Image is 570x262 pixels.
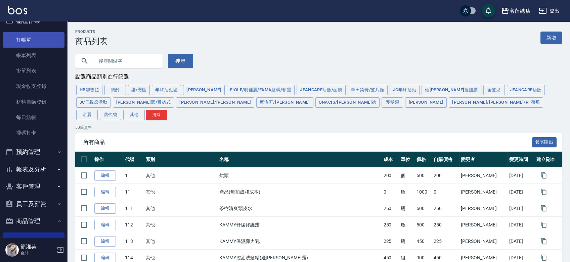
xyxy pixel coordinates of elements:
button: 預約管理 [3,143,64,161]
th: 操作 [93,152,123,167]
td: 瓶 [399,200,415,217]
button: save [482,4,495,17]
button: 護髮類 [382,97,403,108]
button: FIOLE/明佳麗/Fama髮碼/菲靈 [227,85,295,95]
td: 瓶 [399,217,415,233]
td: 500 [415,167,432,184]
td: 個 [399,167,415,184]
button: 搜尋 [168,54,193,68]
button: 染/燙區 [128,85,150,95]
td: [DATE] [508,233,535,250]
td: 茶樹清爽頭皮水 [218,200,382,217]
button: 報表及分析 [3,161,64,178]
td: KAMMY保濕彈力乳 [218,233,382,250]
button: JC母親節活動 [76,97,111,108]
button: JeanCare店販 [507,85,545,95]
th: 價格 [415,152,432,167]
img: Logo [8,6,27,14]
h5: 簡湘芸 [20,244,55,250]
td: 1000 [415,184,432,200]
button: 名留總店 [498,4,533,18]
td: 11 [123,184,144,200]
a: 編輯 [94,203,116,214]
th: 建立副本 [535,152,562,167]
td: [PERSON_NAME] [459,200,507,217]
button: 報表匯出 [532,137,557,148]
td: 500 [415,217,432,233]
button: 金髮兒 [483,85,505,95]
td: 200 [382,167,399,184]
button: 登出 [536,5,562,17]
th: 類別 [144,152,218,167]
td: [PERSON_NAME] [459,167,507,184]
td: 烘頭 [218,167,382,184]
td: 其他 [144,217,218,233]
a: 現金收支登錄 [3,78,64,94]
td: 瓶 [399,233,415,250]
td: 產品(無扣成和成本) [218,184,382,200]
th: 代號 [123,152,144,167]
td: 113 [123,233,144,250]
td: 111 [123,200,144,217]
td: 250 [382,200,399,217]
td: 其他 [144,200,218,217]
td: 250 [432,200,459,217]
a: 新增 [540,32,562,44]
button: 其他 [123,110,145,120]
button: HB娜普拉 [76,85,102,95]
button: 寶齡 [104,85,126,95]
th: 名稱 [218,152,382,167]
td: 225 [432,233,459,250]
input: 搜尋關鍵字 [94,52,157,70]
h3: 商品列表 [75,37,107,46]
th: 單位 [399,152,415,167]
td: 225 [382,233,399,250]
button: 名麗 [76,110,98,120]
button: [PERSON_NAME] [405,97,447,108]
td: 112 [123,217,144,233]
td: 0 [382,184,399,200]
span: 所有商品 [83,139,532,146]
button: 仙[PERSON_NAME]拉鍍膜 [422,85,481,95]
td: 250 [382,217,399,233]
a: 打帳單 [3,32,64,48]
button: JC年終活動 [390,85,420,95]
td: 瓶 [399,184,415,200]
button: 商品管理 [3,212,64,230]
a: 帳單列表 [3,48,64,63]
td: [PERSON_NAME] [459,217,507,233]
div: 名留總店 [509,7,531,15]
td: [DATE] [508,200,535,217]
td: [PERSON_NAME] [459,233,507,250]
td: [DATE] [508,184,535,200]
a: 報表匯出 [532,139,557,145]
td: 1 [123,167,144,184]
button: 摩洛哥/[PERSON_NAME] [256,97,313,108]
th: 變更時間 [508,152,535,167]
a: 掃碼打卡 [3,125,64,141]
td: 200 [432,167,459,184]
button: 華田染膏/髮片類 [348,85,388,95]
button: 員工及薪資 [3,195,64,213]
td: 其他 [144,233,218,250]
th: 自購價格 [432,152,459,167]
h2: Products [75,30,107,34]
td: 0 [432,184,459,200]
a: 每日結帳 [3,110,64,125]
p: 會計 [20,250,55,256]
a: 商品列表 [3,232,64,248]
button: [PERSON_NAME]/[PERSON_NAME]/RF荷那 [449,97,543,108]
button: [PERSON_NAME] [183,85,225,95]
img: Person [5,243,19,257]
a: 材料自購登錄 [3,94,64,110]
th: 變更者 [459,152,507,167]
a: 編輯 [94,170,116,181]
td: [DATE] [508,217,535,233]
td: 其他 [144,184,218,200]
th: 成本 [382,152,399,167]
button: 客戶管理 [3,178,64,195]
button: 清除 [146,110,167,120]
button: [PERSON_NAME]寇/哥德式 [113,97,174,108]
td: KAMMY舒緩修護露 [218,217,382,233]
td: 450 [415,233,432,250]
